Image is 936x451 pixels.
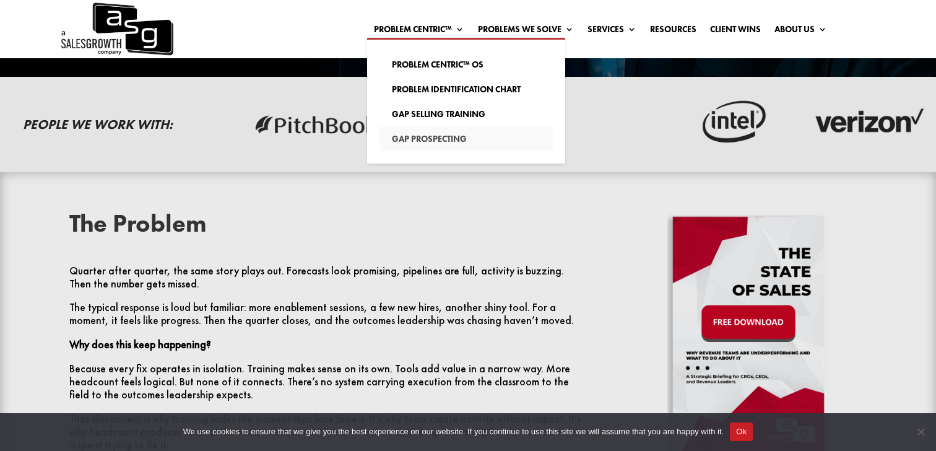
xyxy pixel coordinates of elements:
[69,301,586,338] p: The typical response is loud but familiar: more enablement sessions, a few new hires, another shi...
[650,25,696,38] a: Resources
[69,362,586,413] p: Because every fix operates in isolation. Training makes sense on its own. Tools add value in a na...
[379,52,553,77] a: Problem Centric™ OS
[183,426,724,438] span: We use cookies to ensure that we give you the best experience on our website. If you continue to ...
[69,338,211,351] strong: Why does this keep happening?
[805,97,931,147] img: verizon-logo-dark
[667,97,793,147] img: intel-logo-dark
[710,25,761,38] a: Client Wins
[730,423,753,441] button: Ok
[69,211,586,242] h2: The Problem
[587,25,636,38] a: Services
[774,25,827,38] a: About Us
[374,25,464,38] a: Problem Centric™
[379,126,553,151] a: Gap Prospecting
[253,97,379,147] img: pitchbook-logo-dark
[379,77,553,102] a: Problem Identification Chart
[914,426,927,438] span: No
[69,265,586,302] p: Quarter after quarter, the same story plays out. Forecasts look promising, pipelines are full, ac...
[478,25,574,38] a: Problems We Solve
[379,102,553,126] a: Gap Selling Training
